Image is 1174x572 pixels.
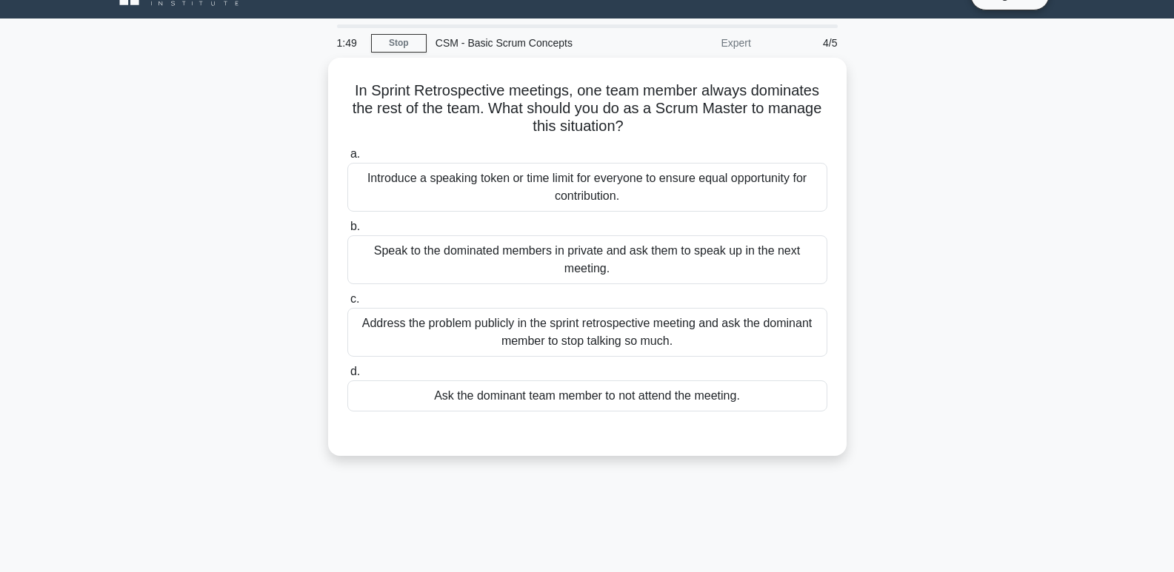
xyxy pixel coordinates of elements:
[350,365,360,377] span: d.
[347,380,827,411] div: Ask the dominant team member to not attend the meeting.
[371,34,427,53] a: Stop
[328,28,371,58] div: 1:49
[347,308,827,357] div: Address the problem publicly in the sprint retrospective meeting and ask the dominant member to s...
[346,81,829,136] h5: In Sprint Retrospective meetings, one team member always dominates the rest of the team. What sho...
[347,163,827,212] div: Introduce a speaking token or time limit for everyone to ensure equal opportunity for contribution.
[350,292,359,305] span: c.
[630,28,760,58] div: Expert
[350,220,360,232] span: b.
[427,28,630,58] div: CSM - Basic Scrum Concepts
[350,147,360,160] span: a.
[760,28,847,58] div: 4/5
[347,235,827,284] div: Speak to the dominated members in private and ask them to speak up in the next meeting.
